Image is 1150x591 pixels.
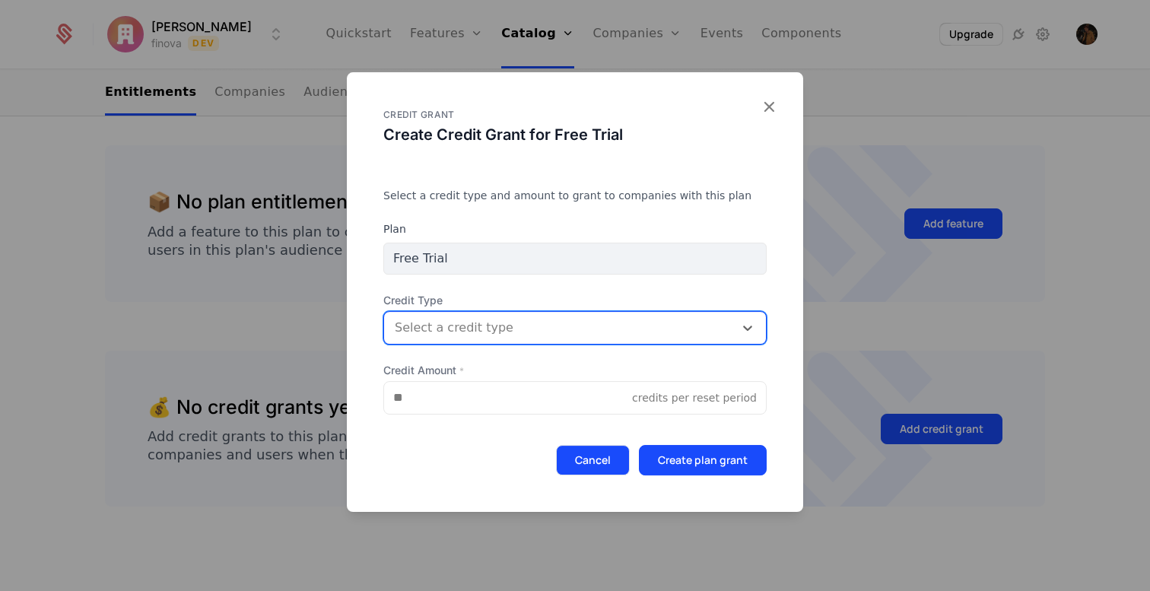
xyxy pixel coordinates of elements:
span: Credit Type [383,293,767,308]
div: Select a credit type and amount to grant to companies with this plan [383,188,767,203]
label: Credit Amount [383,363,767,378]
button: Create plan grant [639,445,767,475]
label: Plan [383,221,767,237]
div: CREDIT GRANT [383,109,767,121]
div: Create Credit Grant for Free Trial [383,124,767,145]
div: Free Trial [383,243,767,275]
div: credits per reset period [632,392,766,403]
button: Cancel [556,445,630,475]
